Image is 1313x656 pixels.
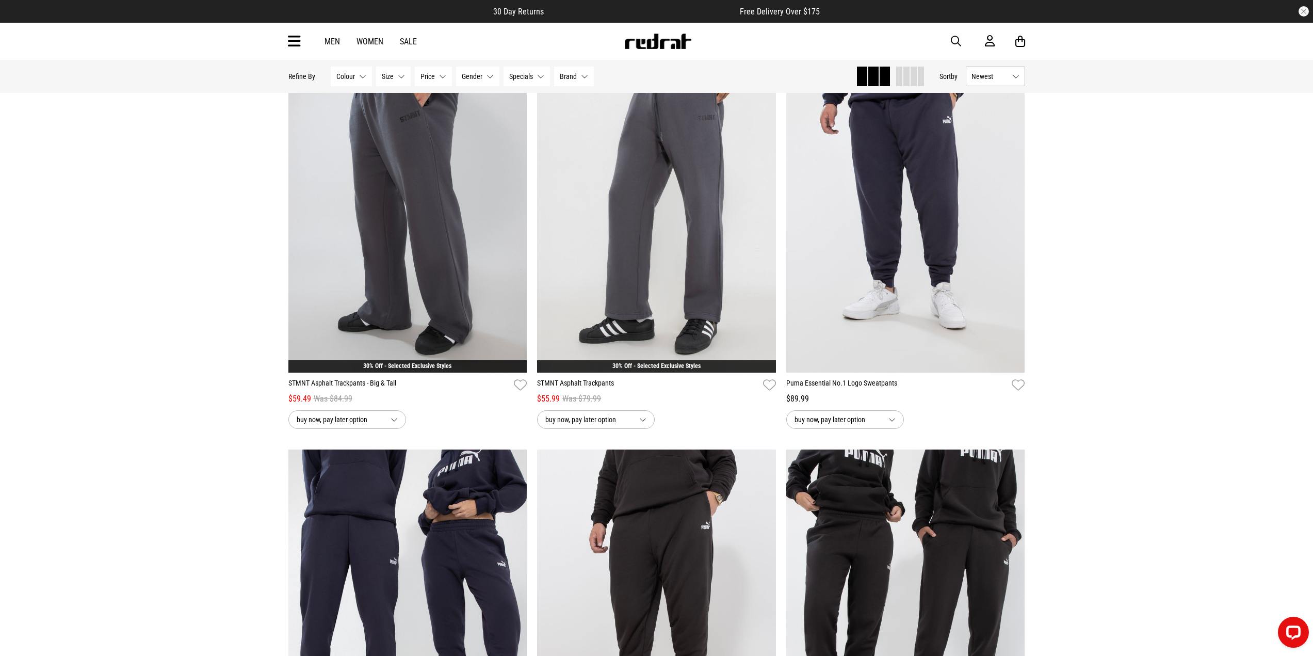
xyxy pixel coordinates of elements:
[331,67,372,86] button: Colour
[400,37,417,46] a: Sale
[537,38,776,372] img: Stmnt Asphalt Trackpants in Grey
[786,38,1025,372] img: Puma Essential No.1 Logo Sweatpants in Blue
[939,70,958,83] button: Sortby
[740,7,820,17] span: Free Delivery Over $175
[363,362,451,370] a: 30% Off - Selected Exclusive Styles
[786,410,904,429] button: buy now, pay later option
[624,34,692,49] img: Redrat logo
[966,67,1025,86] button: Newest
[456,67,499,86] button: Gender
[509,72,533,81] span: Specials
[795,413,880,426] span: buy now, pay later option
[415,67,452,86] button: Price
[1270,613,1313,656] iframe: LiveChat chat widget
[288,393,311,405] span: $59.49
[554,67,594,86] button: Brand
[288,72,315,81] p: Refine By
[356,37,383,46] a: Women
[376,67,411,86] button: Size
[562,393,601,405] span: Was $79.99
[382,72,394,81] span: Size
[537,378,759,393] a: STMNT Asphalt Trackpants
[288,378,510,393] a: STMNT Asphalt Trackpants - Big & Tall
[971,72,1008,81] span: Newest
[564,6,719,17] iframe: Customer reviews powered by Trustpilot
[786,378,1008,393] a: Puma Essential No.1 Logo Sweatpants
[314,393,352,405] span: Was $84.99
[420,72,435,81] span: Price
[297,413,382,426] span: buy now, pay later option
[786,393,1025,405] div: $89.99
[537,393,560,405] span: $55.99
[288,410,406,429] button: buy now, pay later option
[560,72,577,81] span: Brand
[288,38,527,372] img: Stmnt Asphalt Trackpants - Big & Tall in Grey
[493,7,544,17] span: 30 Day Returns
[504,67,550,86] button: Specials
[462,72,482,81] span: Gender
[545,413,631,426] span: buy now, pay later option
[951,72,958,81] span: by
[537,410,655,429] button: buy now, pay later option
[612,362,701,370] a: 30% Off - Selected Exclusive Styles
[325,37,340,46] a: Men
[336,72,355,81] span: Colour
